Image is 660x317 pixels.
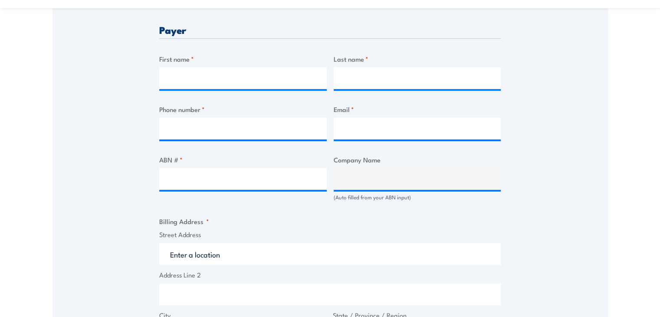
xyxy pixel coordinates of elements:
input: Enter a location [159,243,501,265]
label: Company Name [334,155,501,165]
label: ABN # [159,155,327,165]
h3: Payer [159,25,501,35]
div: (Auto filled from your ABN input) [334,193,501,201]
legend: Billing Address [159,216,209,226]
label: Phone number [159,104,327,114]
label: Email [334,104,501,114]
label: Address Line 2 [159,270,501,280]
label: First name [159,54,327,64]
label: Street Address [159,230,501,240]
label: Last name [334,54,501,64]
